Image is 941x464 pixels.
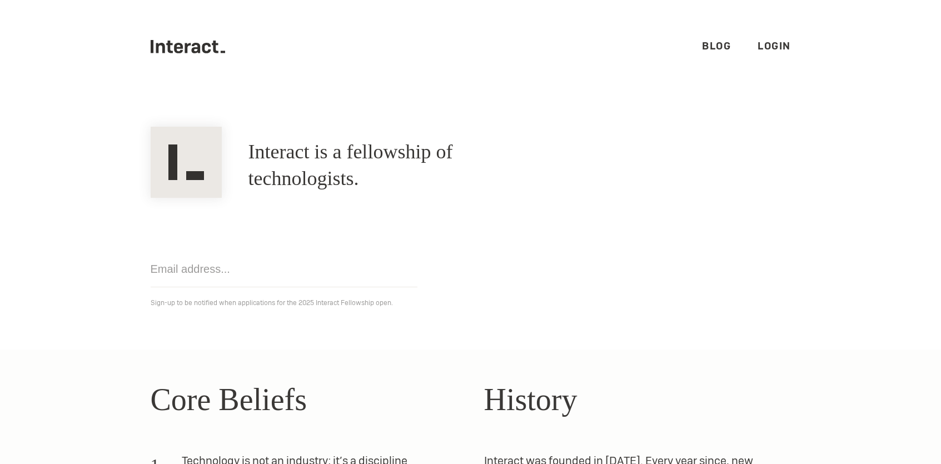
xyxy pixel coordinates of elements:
h2: History [484,376,791,423]
img: Interact Logo [151,127,222,198]
a: Blog [702,39,731,52]
a: Login [758,39,791,52]
input: Email address... [151,251,417,287]
h1: Interact is a fellowship of technologists. [248,139,549,192]
p: Sign-up to be notified when applications for the 2025 Interact Fellowship open. [151,296,791,310]
h2: Core Beliefs [151,376,457,423]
